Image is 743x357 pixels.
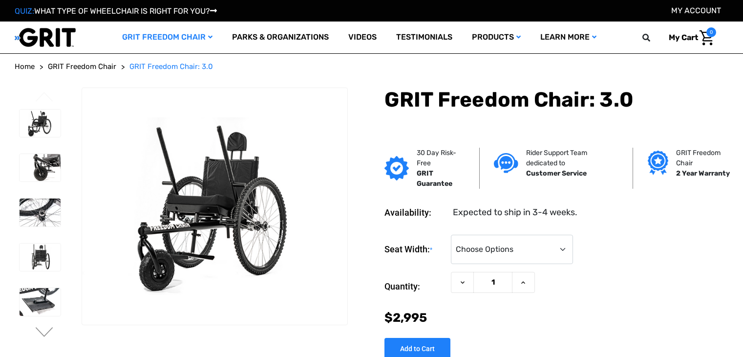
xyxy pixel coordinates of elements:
[112,22,222,53] a: GRIT Freedom Chair
[526,169,587,178] strong: Customer Service
[386,22,462,53] a: Testimonials
[661,27,716,48] a: Cart with 0 items
[453,206,577,219] dd: Expected to ship in 3-4 weeks.
[417,169,452,188] strong: GRIT Guarantee
[384,206,446,219] dt: Availability:
[15,61,35,72] a: Home
[222,22,339,53] a: Parks & Organizations
[34,92,55,104] button: Go to slide 3 of 3
[339,22,386,53] a: Videos
[20,110,61,137] img: GRIT Freedom Chair: 3.0
[34,327,55,339] button: Go to slide 2 of 3
[648,151,668,175] img: Grit freedom
[15,61,728,72] nav: Breadcrumb
[15,6,34,16] span: QUIZ:
[671,6,721,15] a: Account
[676,169,730,178] strong: 2 Year Warranty
[20,199,61,226] img: GRIT Freedom Chair: 3.0
[669,33,698,42] span: My Cart
[20,154,61,181] img: GRIT Freedom Chair: 3.0
[700,30,714,45] img: Cart
[15,62,35,71] span: Home
[48,61,116,72] a: GRIT Freedom Chair
[48,62,116,71] span: GRIT Freedom Chair
[526,148,618,168] p: Rider Support Team dedicated to
[129,61,213,72] a: GRIT Freedom Chair: 3.0
[15,6,217,16] a: QUIZ:WHAT TYPE OF WHEELCHAIR IS RIGHT FOR YOU?
[384,156,409,180] img: GRIT Guarantee
[20,244,61,271] img: GRIT Freedom Chair: 3.0
[462,22,531,53] a: Products
[384,235,446,265] label: Seat Width:
[494,153,518,173] img: Customer service
[384,311,427,325] span: $2,995
[417,148,464,168] p: 30 Day Risk-Free
[82,117,348,295] img: GRIT Freedom Chair: 3.0
[15,27,76,47] img: GRIT All-Terrain Wheelchair and Mobility Equipment
[129,62,213,71] span: GRIT Freedom Chair: 3.0
[647,27,661,48] input: Search
[384,272,446,301] label: Quantity:
[531,22,606,53] a: Learn More
[676,148,732,168] p: GRIT Freedom Chair
[20,288,61,315] img: GRIT Freedom Chair: 3.0
[384,88,728,112] h1: GRIT Freedom Chair: 3.0
[706,27,716,37] span: 0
